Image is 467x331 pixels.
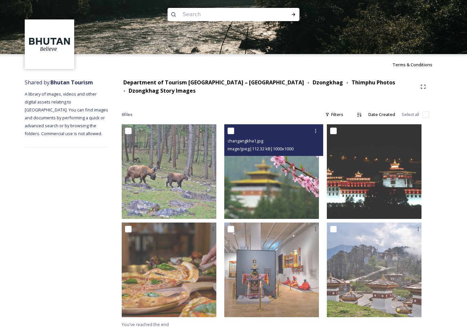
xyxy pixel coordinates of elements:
[228,138,263,144] span: changangkha1.jpg
[392,62,432,68] span: Terms & Conditions
[122,223,216,317] img: Thimphu food5.jpg
[392,61,442,69] a: Terms & Conditions
[313,79,343,86] strong: Dzongkhag
[129,87,196,94] strong: Dzongkhag Story Images
[122,124,216,219] img: Takin3(2).jpg
[122,321,169,327] span: You've reached the end
[122,111,133,118] span: 6 file s
[26,20,74,68] img: BT_Logo_BB_Lockup_CMYK_High%2520Res.jpg
[352,79,395,86] strong: Thimphu Photos
[123,79,304,86] strong: Department of Tourism [GEOGRAPHIC_DATA] – [GEOGRAPHIC_DATA]
[327,124,421,219] img: tdzong4.jpg
[224,223,319,317] img: rta4.jpg
[228,146,294,152] span: image/jpeg | 112.32 kB | 1000 x 1000
[179,7,270,22] input: Search
[25,79,93,86] span: Shared by:
[365,108,398,121] div: Date Created
[224,124,319,219] img: changangkha1.jpg
[50,79,93,86] strong: Bhutan Tourism
[327,223,421,317] img: dochula 1.jpg
[402,111,419,118] span: Select all
[25,91,109,136] span: A library of images, videos and other digital assets relating to [GEOGRAPHIC_DATA]. You can find ...
[322,108,347,121] div: Filters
